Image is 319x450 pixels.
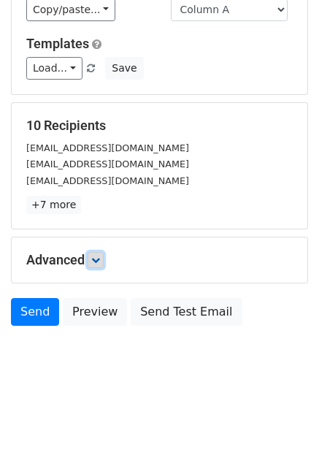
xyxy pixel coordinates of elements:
small: [EMAIL_ADDRESS][DOMAIN_NAME] [26,159,189,169]
iframe: Chat Widget [246,380,319,450]
h5: Advanced [26,252,293,268]
h5: 10 Recipients [26,118,293,134]
small: [EMAIL_ADDRESS][DOMAIN_NAME] [26,142,189,153]
a: Load... [26,57,82,80]
a: Send Test Email [131,298,242,326]
button: Save [105,57,143,80]
small: [EMAIL_ADDRESS][DOMAIN_NAME] [26,175,189,186]
a: Preview [63,298,127,326]
a: Templates [26,36,89,51]
a: Send [11,298,59,326]
a: +7 more [26,196,81,214]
